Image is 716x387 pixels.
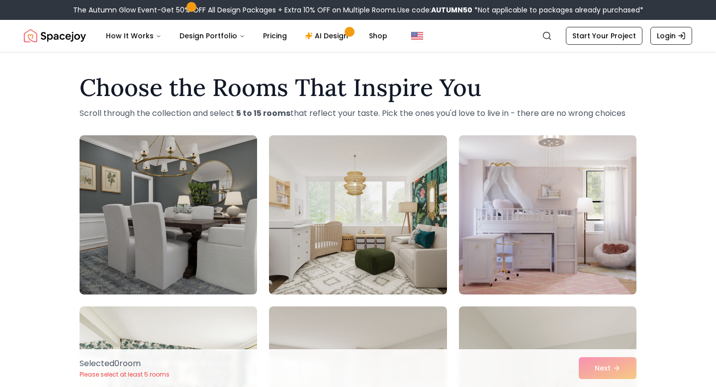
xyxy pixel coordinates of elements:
[24,20,692,52] nav: Global
[269,135,447,294] img: Room room-2
[255,26,295,46] a: Pricing
[24,26,86,46] img: Spacejoy Logo
[98,26,170,46] button: How It Works
[236,107,290,119] strong: 5 to 15 rooms
[566,27,642,45] a: Start Your Project
[297,26,359,46] a: AI Design
[459,135,636,294] img: Room room-3
[80,107,636,119] p: Scroll through the collection and select that reflect your taste. Pick the ones you'd love to liv...
[172,26,253,46] button: Design Portfolio
[411,30,423,42] img: United States
[650,27,692,45] a: Login
[80,371,170,379] p: Please select at least 5 rooms
[361,26,395,46] a: Shop
[80,358,170,370] p: Selected 0 room
[24,26,86,46] a: Spacejoy
[73,5,643,15] div: The Autumn Glow Event-Get 50% OFF All Design Packages + Extra 10% OFF on Multiple Rooms.
[98,26,395,46] nav: Main
[80,135,257,294] img: Room room-1
[472,5,643,15] span: *Not applicable to packages already purchased*
[431,5,472,15] b: AUTUMN50
[397,5,472,15] span: Use code:
[80,76,636,99] h1: Choose the Rooms That Inspire You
